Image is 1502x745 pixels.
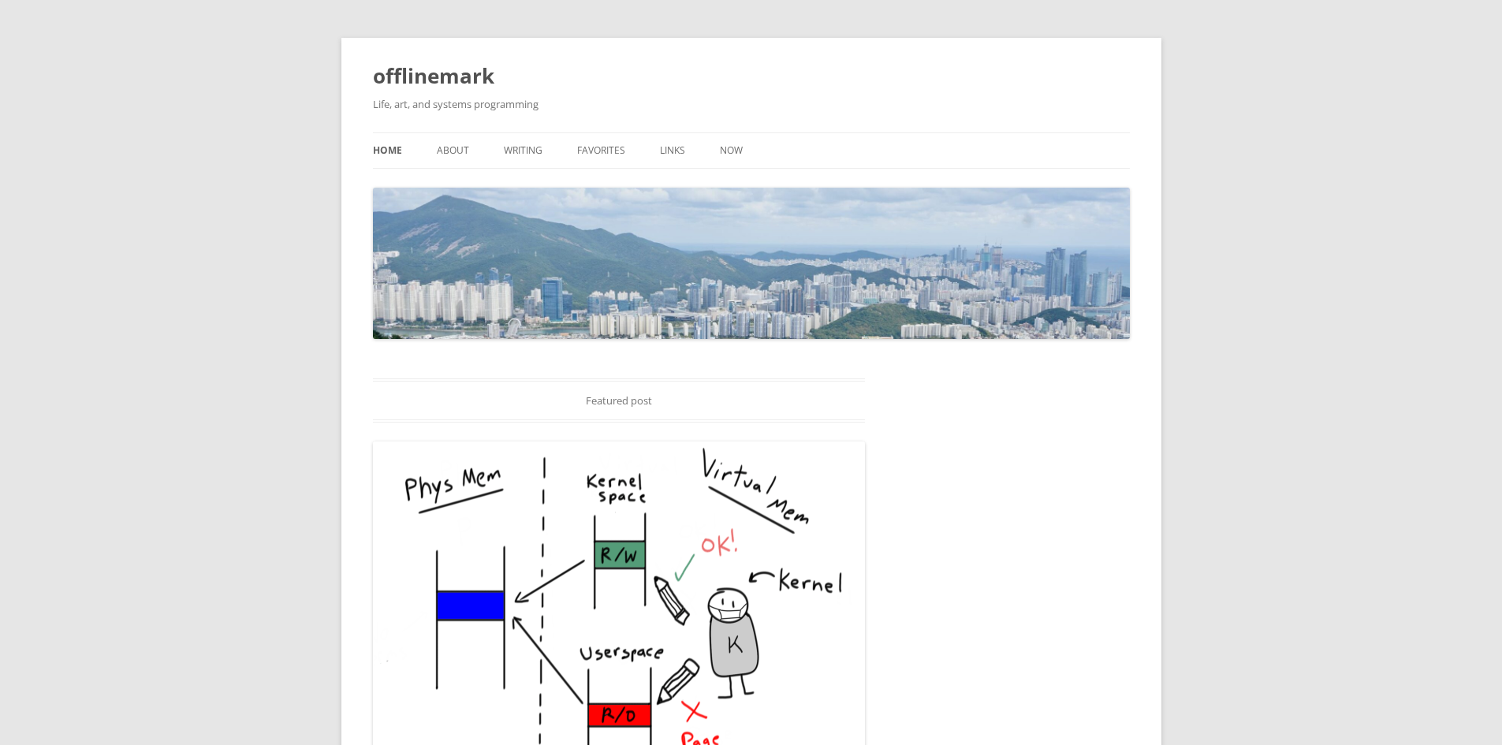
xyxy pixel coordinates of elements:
div: Featured post [373,378,866,423]
a: offlinemark [373,57,494,95]
a: Home [373,133,402,168]
a: Now [720,133,743,168]
a: Links [660,133,685,168]
a: About [437,133,469,168]
a: Favorites [577,133,625,168]
img: offlinemark [373,188,1130,339]
a: Writing [504,133,542,168]
h2: Life, art, and systems programming [373,95,1130,114]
